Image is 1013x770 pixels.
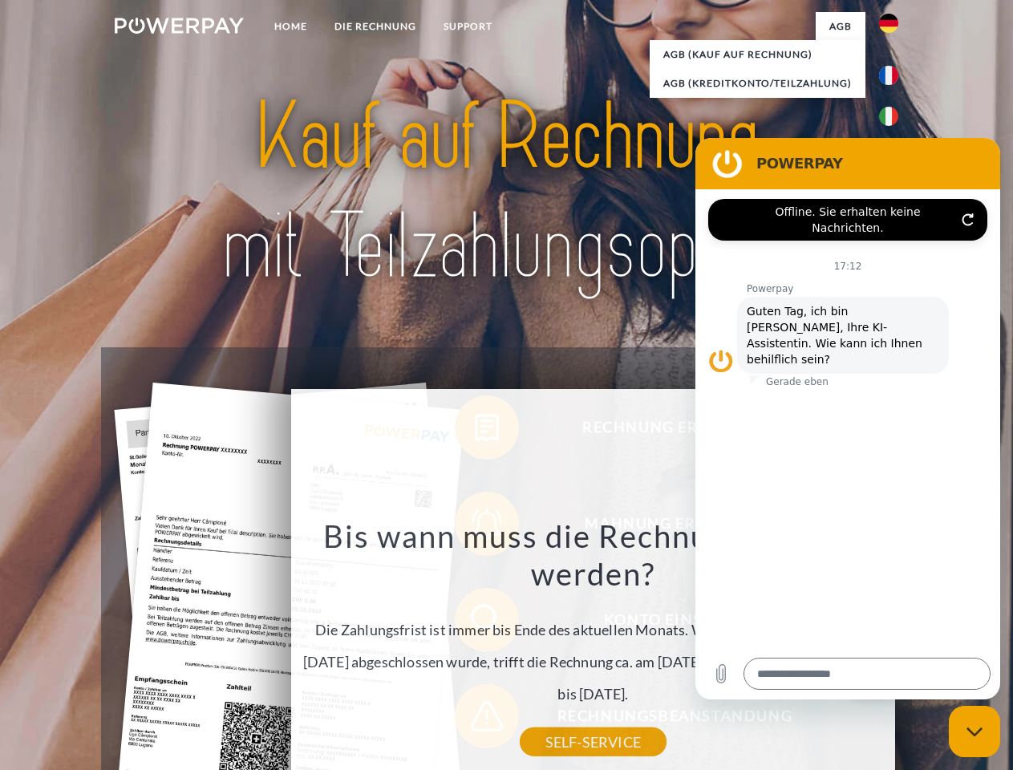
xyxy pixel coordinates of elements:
a: Home [261,12,321,41]
img: logo-powerpay-white.svg [115,18,244,34]
img: it [879,107,898,126]
div: Die Zahlungsfrist ist immer bis Ende des aktuellen Monats. Wenn die Bestellung z.B. am [DATE] abg... [300,517,885,742]
a: SUPPORT [430,12,506,41]
iframe: Schaltfläche zum Öffnen des Messaging-Fensters; Konversation läuft [949,706,1000,757]
iframe: Messaging-Fenster [695,138,1000,699]
a: DIE RECHNUNG [321,12,430,41]
a: agb [816,12,865,41]
a: AGB (Kreditkonto/Teilzahlung) [650,69,865,98]
a: AGB (Kauf auf Rechnung) [650,40,865,69]
h3: Bis wann muss die Rechnung bezahlt werden? [300,517,885,594]
a: SELF-SERVICE [520,727,667,756]
img: title-powerpay_de.svg [153,77,860,307]
img: de [879,14,898,33]
img: fr [879,66,898,85]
